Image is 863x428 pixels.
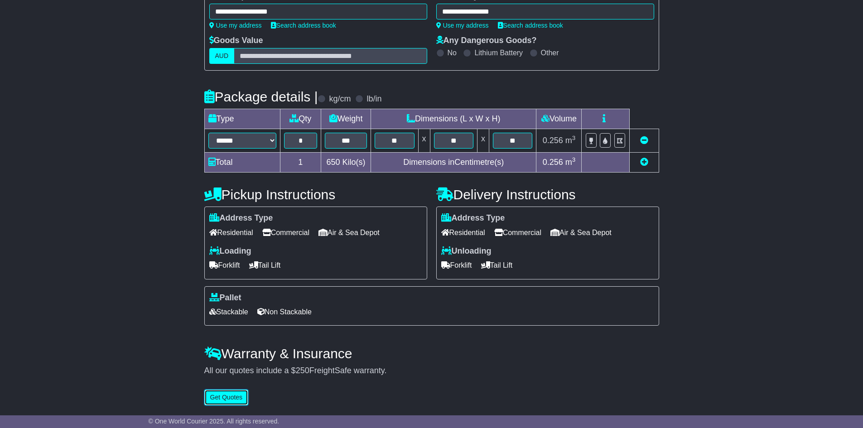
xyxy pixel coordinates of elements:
span: 0.256 [543,158,563,167]
span: Tail Lift [481,258,513,272]
button: Get Quotes [204,390,249,405]
span: Air & Sea Depot [550,226,612,240]
span: 0.256 [543,136,563,145]
td: Qty [280,109,321,129]
span: Tail Lift [249,258,281,272]
a: Search address book [271,22,336,29]
a: Add new item [640,158,648,167]
td: Total [204,153,280,173]
span: m [565,158,576,167]
span: Forklift [441,258,472,272]
label: Pallet [209,293,241,303]
td: Weight [321,109,371,129]
td: Type [204,109,280,129]
label: Unloading [441,246,492,256]
label: Lithium Battery [474,48,523,57]
label: Other [541,48,559,57]
sup: 3 [572,156,576,163]
h4: Package details | [204,89,318,104]
label: Goods Value [209,36,263,46]
td: x [418,129,430,153]
td: 1 [280,153,321,173]
td: Volume [536,109,582,129]
a: Search address book [498,22,563,29]
span: © One World Courier 2025. All rights reserved. [149,418,280,425]
sup: 3 [572,135,576,141]
h4: Pickup Instructions [204,187,427,202]
label: Any Dangerous Goods? [436,36,537,46]
label: Address Type [209,213,273,223]
a: Use my address [209,22,262,29]
a: Use my address [436,22,489,29]
div: All our quotes include a $ FreightSafe warranty. [204,366,659,376]
label: kg/cm [329,94,351,104]
label: Address Type [441,213,505,223]
span: m [565,136,576,145]
a: Remove this item [640,136,648,145]
label: AUD [209,48,235,64]
span: Air & Sea Depot [318,226,380,240]
td: Dimensions in Centimetre(s) [371,153,536,173]
span: Residential [209,226,253,240]
h4: Warranty & Insurance [204,346,659,361]
span: Commercial [262,226,309,240]
label: Loading [209,246,251,256]
span: Forklift [209,258,240,272]
span: Non Stackable [257,305,312,319]
label: lb/in [366,94,381,104]
span: 250 [296,366,309,375]
span: 650 [327,158,340,167]
td: Dimensions (L x W x H) [371,109,536,129]
td: x [477,129,489,153]
span: Residential [441,226,485,240]
span: Stackable [209,305,248,319]
td: Kilo(s) [321,153,371,173]
span: Commercial [494,226,541,240]
label: No [448,48,457,57]
h4: Delivery Instructions [436,187,659,202]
